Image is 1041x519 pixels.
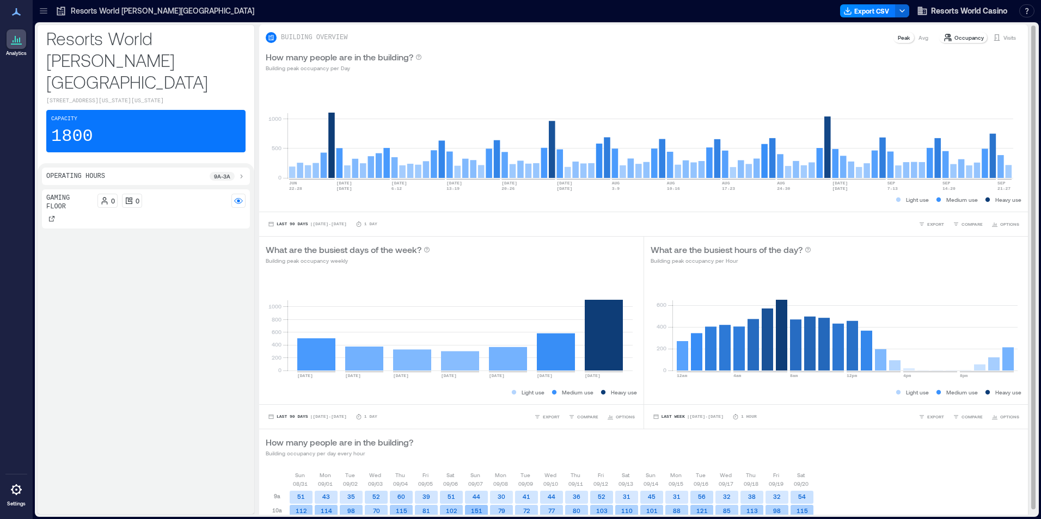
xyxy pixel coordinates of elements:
p: Medium use [562,388,593,397]
text: 39 [422,493,430,500]
p: 1 Hour [741,413,757,420]
text: 31 [623,493,630,500]
p: 09/09 [518,479,533,488]
p: 09/12 [593,479,608,488]
p: BUILDING OVERVIEW [281,33,347,42]
text: SEP [887,181,896,186]
text: [DATE] [556,186,572,191]
text: 44 [473,493,480,500]
p: 0 [136,196,139,205]
text: 35 [347,493,355,500]
p: 1 Day [364,413,377,420]
p: 9a - 3a [214,172,230,181]
p: Settings [7,501,26,507]
span: EXPORT [927,221,944,227]
span: EXPORT [927,413,944,420]
p: 09/13 [619,479,633,488]
span: COMPARE [962,413,983,420]
text: [DATE] [585,373,601,378]
text: 32 [723,493,731,500]
text: 114 [321,507,332,514]
text: 8am [790,373,798,378]
p: Resorts World [PERSON_NAME][GEOGRAPHIC_DATA] [71,5,254,16]
p: Sun [646,471,656,479]
p: 10a [272,506,282,515]
p: Wed [720,471,732,479]
text: SEP [997,181,1006,186]
p: Sat [622,471,629,479]
p: Fri [422,471,428,479]
text: 88 [673,507,681,514]
text: 17-23 [722,186,735,191]
text: [DATE] [297,373,313,378]
text: 98 [773,507,781,514]
text: 52 [372,493,380,500]
p: 09/14 [644,479,658,488]
text: 51 [297,493,305,500]
button: EXPORT [532,411,562,422]
button: COMPARE [951,219,985,230]
tspan: 600 [656,301,666,308]
a: Analytics [3,26,30,60]
text: 21-27 [997,186,1011,191]
p: 1800 [51,126,93,147]
text: 151 [471,507,482,514]
text: 81 [422,507,430,514]
text: 12pm [847,373,857,378]
button: Last 90 Days |[DATE]-[DATE] [266,219,349,230]
text: 12am [677,373,687,378]
text: [DATE] [537,373,553,378]
p: Peak [898,33,910,42]
p: Sat [797,471,805,479]
p: Fri [773,471,779,479]
text: 110 [621,507,633,514]
p: 9a [274,492,280,501]
text: 32 [773,493,781,500]
p: Light use [522,388,544,397]
p: 09/04 [393,479,408,488]
p: 0 [111,196,115,205]
p: Building peak occupancy per Hour [651,256,811,265]
tspan: 400 [272,341,281,348]
p: Fri [598,471,604,479]
text: 44 [548,493,555,500]
text: 38 [748,493,756,500]
text: 31 [673,493,681,500]
tspan: 200 [272,354,281,361]
p: 09/08 [493,479,508,488]
text: 30 [498,493,505,500]
text: 54 [798,493,806,500]
p: Tue [520,471,530,479]
p: Medium use [946,388,978,397]
tspan: 1000 [268,303,281,310]
tspan: 600 [272,329,281,335]
p: Operating Hours [46,172,105,181]
text: 112 [296,507,307,514]
tspan: 1000 [268,115,281,122]
text: 41 [523,493,530,500]
p: 09/17 [719,479,733,488]
text: 10-16 [667,186,680,191]
button: EXPORT [916,411,946,422]
button: OPTIONS [989,411,1021,422]
p: Visits [1003,33,1016,42]
text: 14-20 [942,186,956,191]
p: Thu [571,471,580,479]
p: Wed [369,471,381,479]
text: [DATE] [446,181,462,186]
p: Thu [746,471,756,479]
text: 4am [733,373,742,378]
text: 60 [397,493,405,500]
text: 22-28 [289,186,302,191]
text: 24-30 [777,186,790,191]
text: 121 [696,507,708,514]
button: COMPARE [566,411,601,422]
p: Mon [495,471,506,479]
p: Sat [446,471,454,479]
text: AUG [777,181,785,186]
tspan: 800 [272,316,281,323]
p: Capacity [51,115,77,123]
text: [DATE] [489,373,505,378]
p: Gaming Floor [46,194,93,211]
text: [DATE] [336,181,352,186]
